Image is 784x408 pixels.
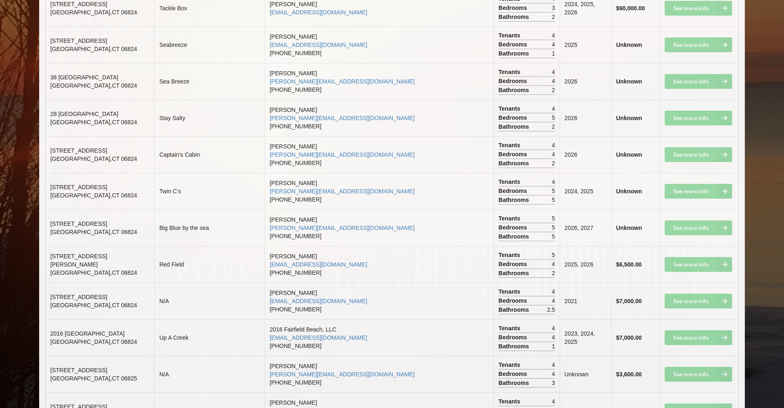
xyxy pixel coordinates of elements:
span: Bedrooms [498,297,529,305]
td: 2026 [560,100,611,136]
td: Twin C’s [154,173,265,209]
a: [EMAIL_ADDRESS][DOMAIN_NAME] [270,298,367,304]
td: 2025, 2026 [560,246,611,283]
span: 5 [552,196,555,204]
b: Unknown [616,78,642,85]
span: 4 [552,260,555,268]
span: Bedrooms [498,150,529,158]
td: [PERSON_NAME] [PHONE_NUMBER] [265,283,493,319]
td: 2026 [560,136,611,173]
b: Unknown [616,42,642,48]
span: [STREET_ADDRESS] [50,147,107,154]
span: Bathrooms [498,159,531,167]
span: Bedrooms [498,77,529,85]
span: 2 [552,86,555,94]
span: Bedrooms [498,260,529,268]
td: [PERSON_NAME] [PHONE_NUMBER] [265,63,493,100]
b: Unknown [616,151,642,158]
span: [STREET_ADDRESS] [50,220,107,227]
span: [STREET_ADDRESS] [50,367,107,373]
span: 4 [552,370,555,378]
span: Tenants [498,31,522,39]
b: Unknown [616,188,642,195]
td: Sea Breeze [154,63,265,100]
a: [PERSON_NAME][EMAIL_ADDRESS][DOMAIN_NAME] [270,188,414,195]
span: Tenants [498,361,522,369]
td: 2026, 2027 [560,209,611,246]
span: 5 [552,251,555,259]
td: Stay Salty [154,100,265,136]
a: [EMAIL_ADDRESS][DOMAIN_NAME] [270,9,367,16]
span: [GEOGRAPHIC_DATA] , CT 06824 [50,119,137,125]
td: [PERSON_NAME] [PHONE_NUMBER] [265,173,493,209]
td: Big Blue by the sea [154,209,265,246]
span: [GEOGRAPHIC_DATA] , CT 06824 [50,82,137,89]
td: [PERSON_NAME] [PHONE_NUMBER] [265,136,493,173]
td: Seabreeze [154,26,265,63]
a: [PERSON_NAME][EMAIL_ADDRESS][DOMAIN_NAME] [270,225,414,231]
span: 2 [552,269,555,277]
span: 4 [552,397,555,406]
td: [PERSON_NAME] [PHONE_NUMBER] [265,209,493,246]
span: 2 [552,13,555,21]
span: 3 [552,4,555,12]
span: Tenants [498,141,522,149]
span: [STREET_ADDRESS] [50,1,107,7]
span: [STREET_ADDRESS] [50,37,107,44]
span: Bathrooms [498,123,531,131]
span: 5 [552,232,555,241]
span: Tenants [498,324,522,332]
td: [PERSON_NAME] [PHONE_NUMBER] [265,246,493,283]
b: $7,000.00 [616,334,642,341]
b: $90,000.00 [616,5,645,12]
span: 1 [552,342,555,350]
span: Tenants [498,214,522,223]
span: 4 [552,324,555,332]
td: Up A Creek [154,319,265,356]
td: [PERSON_NAME] [PHONE_NUMBER] [265,356,493,392]
span: Bathrooms [498,86,531,94]
span: Bathrooms [498,269,531,277]
td: [PERSON_NAME] [PHONE_NUMBER] [265,100,493,136]
span: 4 [552,68,555,76]
a: [EMAIL_ADDRESS][DOMAIN_NAME] [270,334,367,341]
a: [PERSON_NAME][EMAIL_ADDRESS][DOMAIN_NAME] [270,151,414,158]
a: [PERSON_NAME][EMAIL_ADDRESS][DOMAIN_NAME] [270,115,414,121]
span: [GEOGRAPHIC_DATA] , CT 06825 [50,375,137,382]
td: Red Field [154,246,265,283]
span: Tenants [498,397,522,406]
span: 4 [552,77,555,85]
td: 2021 [560,283,611,319]
td: 2024, 2025 [560,173,611,209]
span: 2 [552,123,555,131]
a: [PERSON_NAME][EMAIL_ADDRESS][DOMAIN_NAME] [270,371,414,378]
span: Bathrooms [498,13,531,21]
span: [GEOGRAPHIC_DATA] , CT 06824 [50,9,137,16]
span: [GEOGRAPHIC_DATA] , CT 06824 [50,192,137,199]
a: [EMAIL_ADDRESS][DOMAIN_NAME] [270,42,367,48]
td: 2016 Fairfield Beach, LLC [PHONE_NUMBER] [265,319,493,356]
span: Bathrooms [498,232,531,241]
span: [GEOGRAPHIC_DATA] , CT 06824 [50,269,137,276]
span: 4 [552,297,555,305]
span: [GEOGRAPHIC_DATA] , CT 06824 [50,46,137,52]
span: Bedrooms [498,223,529,232]
span: 5 [552,114,555,122]
span: Tenants [498,68,522,76]
td: N/A [154,283,265,319]
span: 1 [552,49,555,58]
span: [GEOGRAPHIC_DATA] , CT 06824 [50,338,137,345]
span: 4 [552,150,555,158]
span: Tenants [498,104,522,113]
span: Bedrooms [498,40,529,49]
span: 2016 [GEOGRAPHIC_DATA] [50,330,125,337]
span: 4 [552,141,555,149]
span: Bathrooms [498,342,531,350]
span: 5 [552,187,555,195]
span: 4 [552,31,555,39]
td: 2026 [560,63,611,100]
span: 4 [552,104,555,113]
span: [STREET_ADDRESS] [50,184,107,190]
b: $6,500.00 [616,261,642,268]
span: Tenants [498,178,522,186]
